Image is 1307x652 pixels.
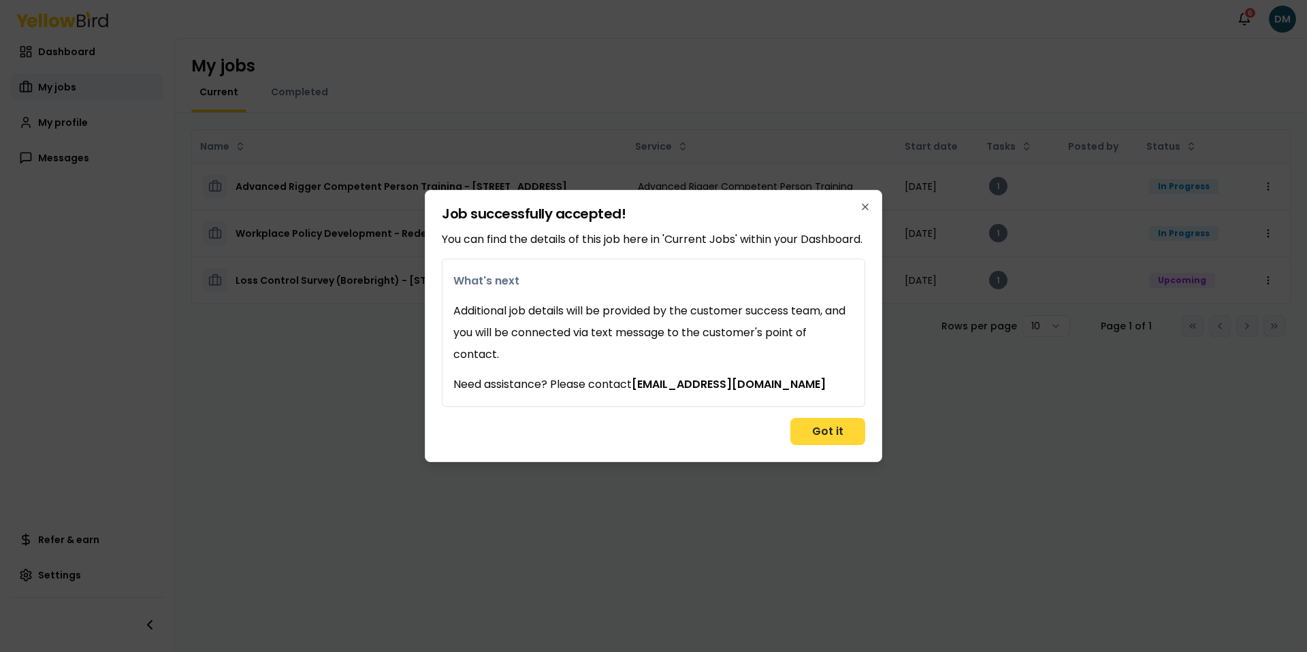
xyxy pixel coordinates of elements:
span: What's next [453,273,854,289]
a: [EMAIL_ADDRESS][DOMAIN_NAME] [632,376,826,392]
p: You can find the details of this job here in 'Current Jobs' within your Dashboard. [442,231,865,248]
span: Need assistance? Please contact [453,376,854,393]
p: Additional job details will be provided by the customer success team, and you will be connected v... [453,300,854,365]
h2: Job successfully accepted! [442,207,865,221]
button: Got it [790,418,865,445]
